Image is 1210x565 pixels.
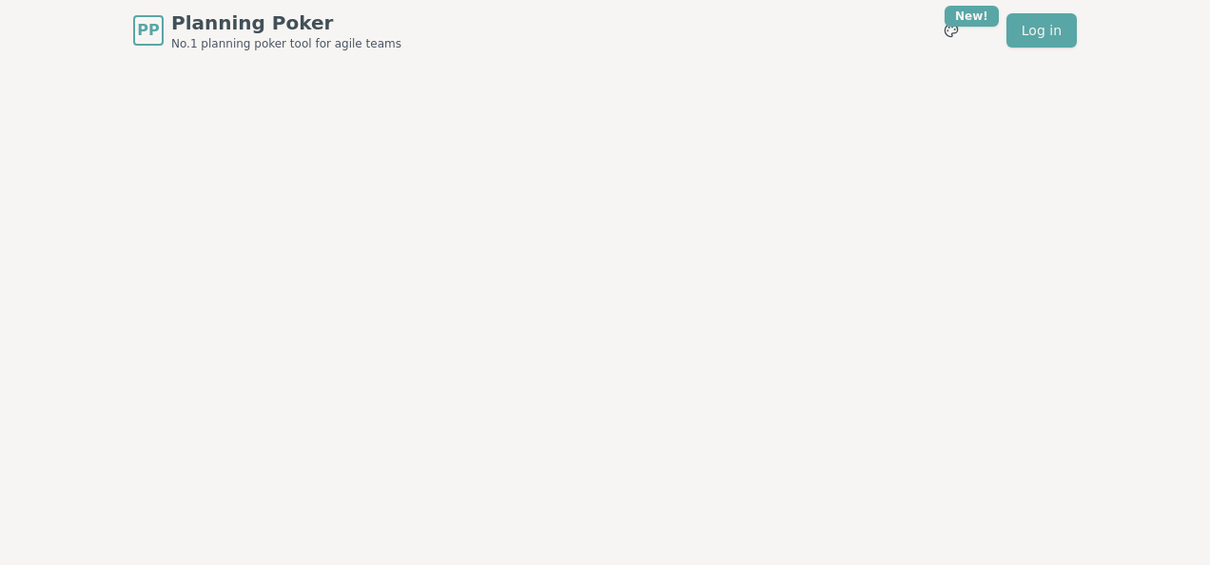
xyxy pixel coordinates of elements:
span: No.1 planning poker tool for agile teams [171,36,401,51]
a: Log in [1006,13,1077,48]
span: Planning Poker [171,10,401,36]
button: New! [934,13,968,48]
span: PP [137,19,159,42]
div: New! [945,6,999,27]
a: PPPlanning PokerNo.1 planning poker tool for agile teams [133,10,401,51]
